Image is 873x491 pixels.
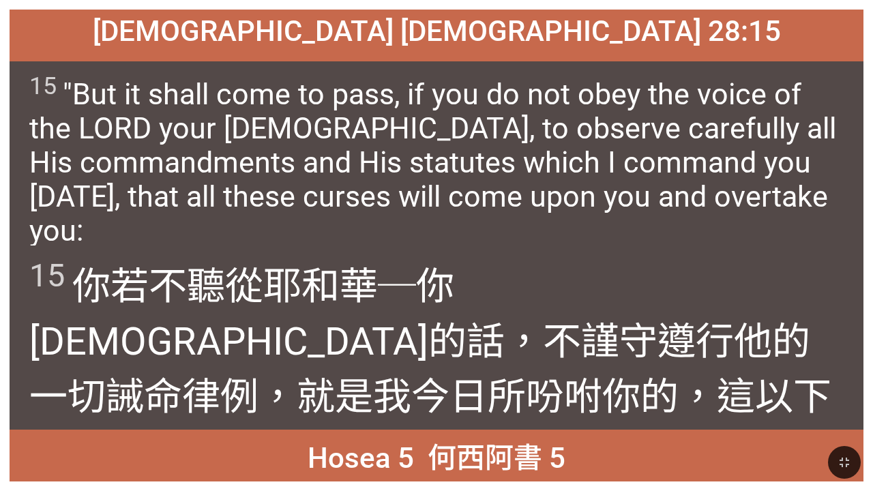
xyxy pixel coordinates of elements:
[93,14,781,48] span: [DEMOGRAPHIC_DATA] [DEMOGRAPHIC_DATA] 28:15
[29,374,831,475] wh4687: 律例
[29,319,831,475] wh6213: 他的一切誡命
[29,319,831,475] wh8104: 遵行
[29,374,831,475] wh2708: ，就是我今日
[29,319,831,475] wh430: 的話
[29,255,844,476] span: 你若不聽從
[29,264,831,475] wh8085: 耶和華
[29,257,65,294] sup: 15
[29,72,57,100] sup: 15
[29,319,831,475] wh6963: ，不謹守
[29,264,831,475] wh3068: ─你 [DEMOGRAPHIC_DATA]
[29,72,844,248] span: "But it shall come to pass, if you do not obey the voice of the LORD your [DEMOGRAPHIC_DATA], to ...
